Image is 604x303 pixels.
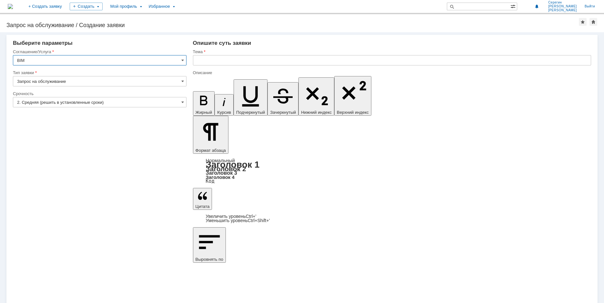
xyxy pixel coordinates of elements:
[206,174,235,180] a: Заголовок 4
[70,3,103,10] div: Создать
[589,18,597,26] div: Сделать домашней страницей
[196,148,226,153] span: Формат абзаца
[6,22,579,28] div: Запрос на обслуживание / Создание заявки
[193,158,591,183] div: Формат абзаца
[193,116,228,154] button: Формат абзаца
[206,218,270,223] a: Decrease
[246,214,257,219] span: Ctrl+'
[236,110,265,115] span: Подчеркнутый
[13,92,185,96] div: Срочность
[13,40,73,46] span: Выберите параметры
[270,110,296,115] span: Зачеркнутый
[193,214,591,223] div: Цитата
[206,170,237,176] a: Заголовок 3
[579,18,587,26] div: Добавить в избранное
[193,71,590,75] div: Описание
[298,77,334,116] button: Нижний индекс
[206,158,235,163] a: Нормальный
[196,110,212,115] span: Жирный
[267,82,298,116] button: Зачеркнутый
[13,50,185,54] div: Соглашение/Услуга
[548,1,577,5] span: Серегин
[13,71,185,75] div: Тип заявки
[247,218,270,223] span: Ctrl+Shift+'
[206,160,260,170] a: Заголовок 1
[548,8,577,12] span: [PERSON_NAME]
[337,110,369,115] span: Верхний индекс
[206,178,215,184] a: Код
[193,188,212,210] button: Цитата
[196,204,210,209] span: Цитата
[206,165,246,172] a: Заголовок 2
[206,214,257,219] a: Increase
[548,5,577,8] span: [PERSON_NAME]
[193,227,226,263] button: Выровнять по
[234,79,267,116] button: Подчеркнутый
[215,94,234,116] button: Курсив
[8,4,13,9] a: Перейти на домашнюю страницу
[8,4,13,9] img: logo
[193,91,215,116] button: Жирный
[193,40,251,46] span: Опишите суть заявки
[196,257,223,262] span: Выровнять по
[193,50,590,54] div: Тема
[510,3,517,9] span: Расширенный поиск
[334,76,371,116] button: Верхний индекс
[301,110,332,115] span: Нижний индекс
[217,110,231,115] span: Курсив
